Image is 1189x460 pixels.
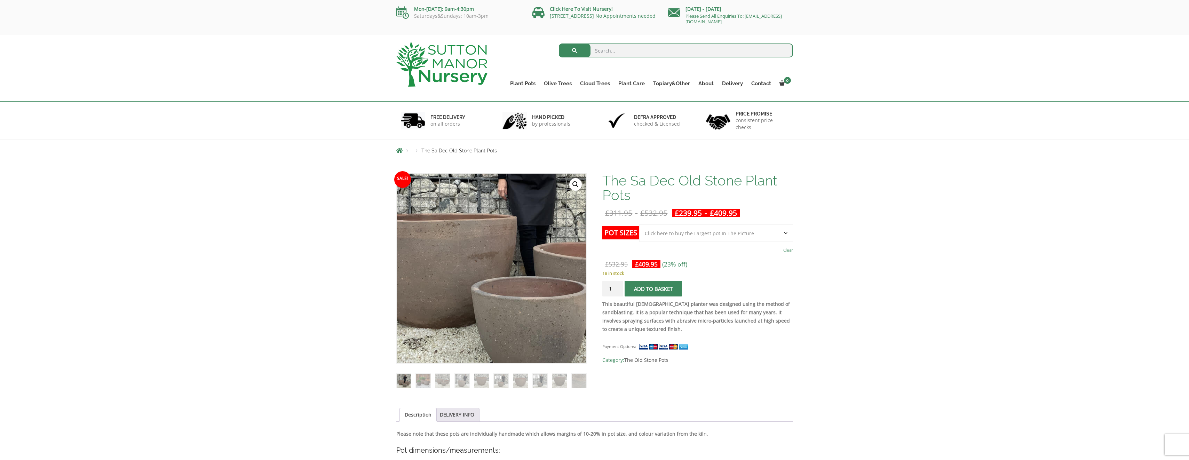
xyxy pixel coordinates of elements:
[635,260,639,268] span: £
[550,6,613,12] a: Click Here To Visit Nursery!
[605,208,632,218] bdi: 311.95
[396,430,704,437] strong: Please note that these pots are individually handmade which allows margins of 10-20% in pot size,...
[775,79,793,88] a: 0
[602,226,639,239] label: Pot Sizes
[710,208,714,218] span: £
[783,245,793,255] a: Clear options
[552,374,566,388] img: The Sa Dec Old Stone Plant Pots - Image 9
[576,79,614,88] a: Cloud Trees
[639,343,691,350] img: payment supported
[396,445,793,456] h4: Pot dimensions/measurements:
[506,79,540,88] a: Plant Pots
[672,209,740,217] ins: -
[634,120,680,127] p: checked & Licensed
[736,117,788,131] p: consistent price checks
[474,374,489,388] img: The Sa Dec Old Stone Plant Pots - Image 5
[718,79,747,88] a: Delivery
[416,374,430,388] img: The Sa Dec Old Stone Plant Pots - Image 2
[513,374,528,388] img: The Sa Dec Old Stone Plant Pots - Image 7
[430,120,465,127] p: on all orders
[640,208,644,218] span: £
[430,114,465,120] h6: FREE DELIVERY
[602,269,793,277] p: 18 in stock
[634,114,680,120] h6: Defra approved
[710,208,737,218] bdi: 409.95
[605,260,609,268] span: £
[396,5,522,13] p: Mon-[DATE]: 9am-4:30pm
[550,13,656,19] a: [STREET_ADDRESS] No Appointments needed
[396,148,793,153] nav: Breadcrumbs
[401,112,425,129] img: 1.jpg
[396,42,488,87] img: logo
[747,79,775,88] a: Contact
[784,77,791,84] span: 0
[533,374,547,388] img: The Sa Dec Old Stone Plant Pots - Image 8
[602,209,670,217] del: -
[421,148,497,153] span: The Sa Dec Old Stone Plant Pots
[569,178,582,191] a: View full-screen image gallery
[602,173,793,203] h1: The Sa Dec Old Stone Plant Pots
[602,281,623,296] input: Product quantity
[649,79,694,88] a: Topiary&Other
[405,408,431,421] a: Description
[532,114,570,120] h6: hand picked
[614,79,649,88] a: Plant Care
[605,260,628,268] bdi: 532.95
[394,171,411,188] span: Sale!
[502,112,527,129] img: 2.jpg
[662,260,687,268] span: (23% off)
[675,208,679,218] span: £
[435,374,450,388] img: The Sa Dec Old Stone Plant Pots - Image 3
[640,208,667,218] bdi: 532.95
[494,374,508,388] img: The Sa Dec Old Stone Plant Pots - Image 6
[540,79,576,88] a: Olive Trees
[396,430,793,438] p: n.
[604,112,629,129] img: 3.jpg
[559,43,793,57] input: Search...
[602,344,636,349] small: Payment Options:
[685,13,782,25] a: Please Send All Enquiries To: [EMAIL_ADDRESS][DOMAIN_NAME]
[396,13,522,19] p: Saturdays&Sundays: 10am-3pm
[602,301,790,332] strong: This beautiful [DEMOGRAPHIC_DATA] planter was designed using the method of sandblasting. It is a ...
[532,120,570,127] p: by professionals
[397,374,411,388] img: The Sa Dec Old Stone Plant Pots
[572,374,586,388] img: The Sa Dec Old Stone Plant Pots - Image 10
[736,111,788,117] h6: Price promise
[624,357,668,363] a: The Old Stone Pots
[706,110,730,131] img: 4.jpg
[635,260,658,268] bdi: 409.95
[440,408,474,421] a: DELIVERY INFO
[668,5,793,13] p: [DATE] - [DATE]
[625,281,682,296] button: Add to basket
[455,374,469,388] img: The Sa Dec Old Stone Plant Pots - Image 4
[675,208,702,218] bdi: 239.95
[605,208,609,218] span: £
[602,356,793,364] span: Category:
[694,79,718,88] a: About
